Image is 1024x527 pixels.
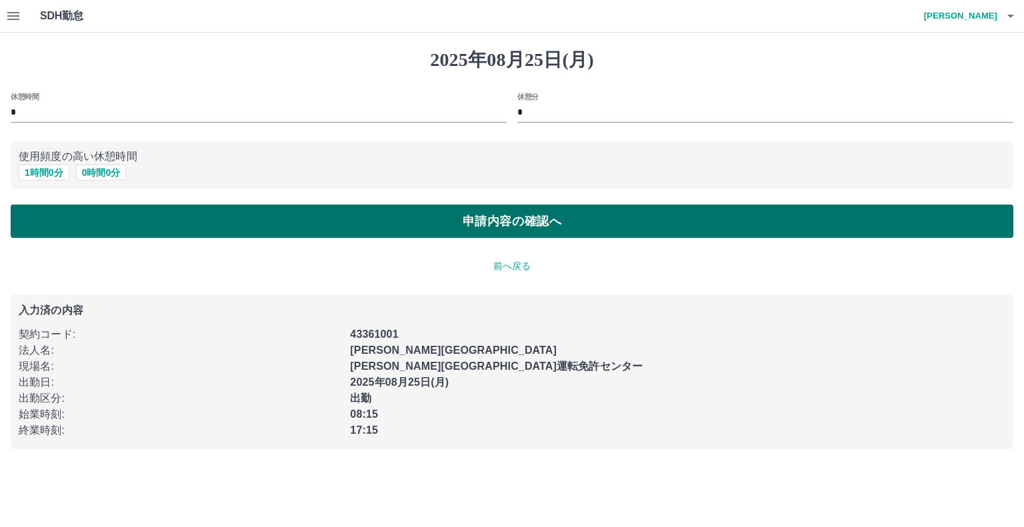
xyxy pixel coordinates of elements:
[19,326,342,342] p: 契約コード :
[350,392,371,404] b: 出勤
[11,205,1013,238] button: 申請内容の確認へ
[19,374,342,390] p: 出勤日 :
[19,165,69,181] button: 1時間0分
[19,305,1005,316] p: 入力済の内容
[19,406,342,422] p: 始業時刻 :
[19,422,342,438] p: 終業時刻 :
[350,328,398,340] b: 43361001
[19,149,1005,165] p: 使用頻度の高い休憩時間
[76,165,127,181] button: 0時間0分
[350,424,378,436] b: 17:15
[11,49,1013,71] h1: 2025年08月25日(月)
[350,408,378,420] b: 08:15
[350,376,449,388] b: 2025年08月25日(月)
[350,360,643,372] b: [PERSON_NAME][GEOGRAPHIC_DATA]運転免許センター
[517,91,539,101] label: 休憩分
[19,342,342,358] p: 法人名 :
[11,91,39,101] label: 休憩時間
[19,390,342,406] p: 出勤区分 :
[11,259,1013,273] p: 前へ戻る
[350,344,557,356] b: [PERSON_NAME][GEOGRAPHIC_DATA]
[19,358,342,374] p: 現場名 :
